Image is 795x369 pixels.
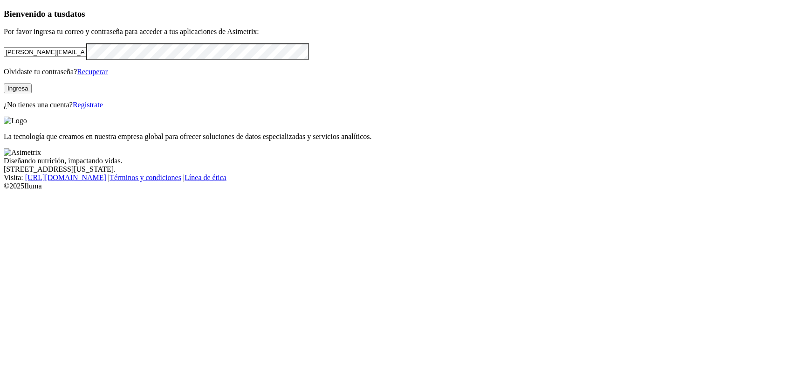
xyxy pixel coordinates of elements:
p: Por favor ingresa tu correo y contraseña para acceder a tus aplicaciones de Asimetrix: [4,28,791,36]
input: Tu correo [4,47,86,57]
a: Línea de ética [185,174,226,181]
button: Ingresa [4,84,32,93]
a: [URL][DOMAIN_NAME] [25,174,106,181]
a: Términos y condiciones [110,174,181,181]
img: Logo [4,117,27,125]
img: Asimetrix [4,148,41,157]
p: Olvidaste tu contraseña? [4,68,791,76]
div: Diseñando nutrición, impactando vidas. [4,157,791,165]
h3: Bienvenido a tus [4,9,791,19]
div: [STREET_ADDRESS][US_STATE]. [4,165,791,174]
div: © 2025 Iluma [4,182,791,190]
div: Visita : | | [4,174,791,182]
a: Recuperar [77,68,108,76]
p: La tecnología que creamos en nuestra empresa global para ofrecer soluciones de datos especializad... [4,132,791,141]
p: ¿No tienes una cuenta? [4,101,791,109]
span: datos [65,9,85,19]
a: Regístrate [73,101,103,109]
